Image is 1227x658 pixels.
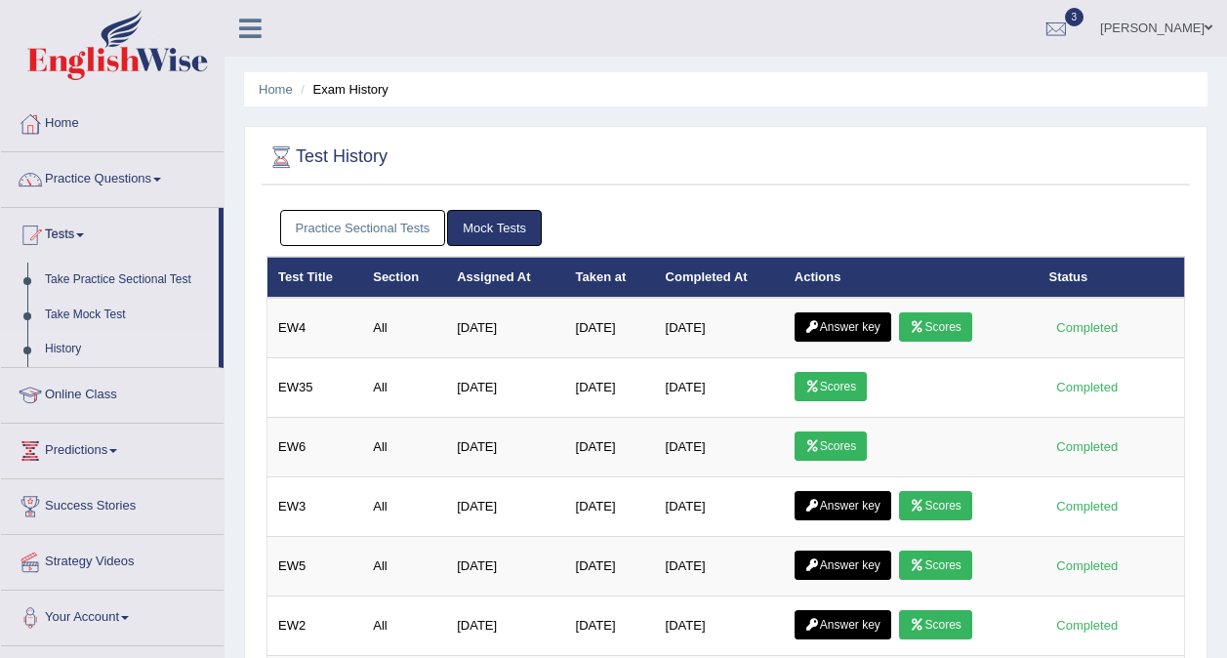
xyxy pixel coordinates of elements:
th: Section [362,257,446,298]
a: Scores [899,312,971,342]
a: Strategy Videos [1,535,224,584]
a: Answer key [795,491,891,520]
div: Completed [1049,436,1125,457]
a: Scores [795,372,867,401]
td: EW2 [267,596,363,656]
td: [DATE] [655,477,784,537]
td: [DATE] [565,298,655,358]
a: Take Practice Sectional Test [36,263,219,298]
td: [DATE] [655,596,784,656]
td: EW5 [267,537,363,596]
td: EW35 [267,358,363,418]
td: [DATE] [565,418,655,477]
a: Scores [795,432,867,461]
a: Success Stories [1,479,224,528]
td: [DATE] [446,418,564,477]
td: [DATE] [565,596,655,656]
td: [DATE] [446,477,564,537]
th: Test Title [267,257,363,298]
a: Answer key [795,610,891,639]
th: Assigned At [446,257,564,298]
th: Taken at [565,257,655,298]
a: Answer key [795,551,891,580]
a: Practice Questions [1,152,224,201]
td: [DATE] [655,298,784,358]
a: Scores [899,551,971,580]
div: Completed [1049,317,1125,338]
li: Exam History [296,80,389,99]
td: [DATE] [565,477,655,537]
td: [DATE] [446,596,564,656]
td: [DATE] [446,358,564,418]
a: Home [1,97,224,145]
a: Home [259,82,293,97]
td: [DATE] [446,298,564,358]
a: Mock Tests [447,210,542,246]
div: Completed [1049,555,1125,576]
h2: Test History [266,143,388,172]
td: All [362,477,446,537]
a: Online Class [1,368,224,417]
td: All [362,418,446,477]
td: [DATE] [446,537,564,596]
a: Predictions [1,424,224,473]
a: Practice Sectional Tests [280,210,446,246]
td: [DATE] [655,537,784,596]
td: EW3 [267,477,363,537]
td: [DATE] [565,358,655,418]
td: [DATE] [565,537,655,596]
td: EW6 [267,418,363,477]
a: Tests [1,208,219,257]
th: Completed At [655,257,784,298]
td: All [362,537,446,596]
td: [DATE] [655,418,784,477]
span: 3 [1065,8,1084,26]
th: Actions [784,257,1039,298]
div: Completed [1049,615,1125,636]
th: Status [1039,257,1185,298]
a: Scores [899,610,971,639]
td: [DATE] [655,358,784,418]
td: EW4 [267,298,363,358]
a: Answer key [795,312,891,342]
a: History [36,332,219,367]
td: All [362,298,446,358]
a: Take Mock Test [36,298,219,333]
div: Completed [1049,496,1125,516]
a: Your Account [1,591,224,639]
a: Scores [899,491,971,520]
td: All [362,358,446,418]
div: Completed [1049,377,1125,397]
td: All [362,596,446,656]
